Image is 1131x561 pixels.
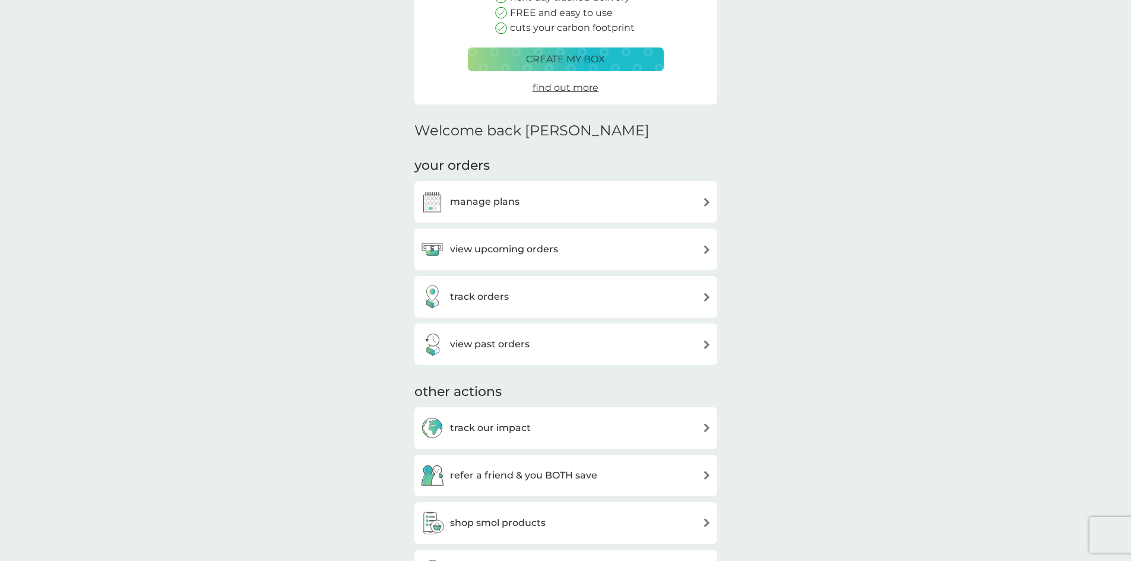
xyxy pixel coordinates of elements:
p: FREE and easy to use [510,5,613,21]
h3: other actions [414,383,502,401]
a: find out more [533,80,598,96]
img: arrow right [702,423,711,432]
h3: view past orders [450,337,530,352]
img: arrow right [702,293,711,302]
h3: refer a friend & you BOTH save [450,468,597,483]
h3: view upcoming orders [450,242,558,257]
h3: track our impact [450,420,531,436]
img: arrow right [702,245,711,254]
h2: Welcome back [PERSON_NAME] [414,122,650,140]
img: arrow right [702,340,711,349]
img: arrow right [702,518,711,527]
h3: shop smol products [450,515,546,531]
h3: track orders [450,289,509,305]
h3: manage plans [450,194,519,210]
p: create my box [526,52,605,67]
p: cuts your carbon footprint [510,20,635,36]
h3: your orders [414,157,490,175]
img: arrow right [702,471,711,480]
button: create my box [468,47,664,71]
img: arrow right [702,198,711,207]
span: find out more [533,82,598,93]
